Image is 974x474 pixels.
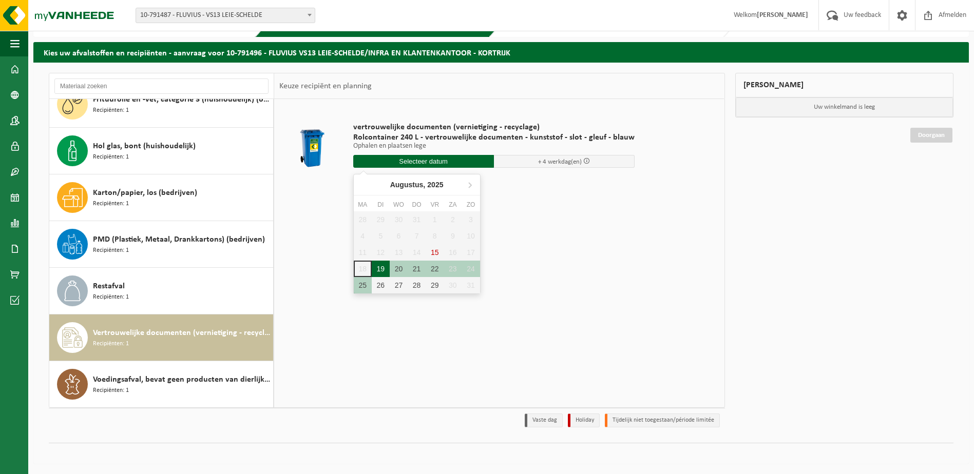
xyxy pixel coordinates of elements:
button: Voedingsafval, bevat geen producten van dierlijke oorsprong, onverpakt Recipiënten: 1 [49,361,274,407]
input: Selecteer datum [353,155,494,168]
span: Restafval [93,280,125,292]
input: Materiaal zoeken [54,78,269,94]
li: Vaste dag [525,413,563,427]
div: do [408,200,426,210]
div: 27 [390,277,408,293]
span: Recipiënten: 1 [93,199,129,209]
p: Uw winkelmand is leeg [736,97,953,117]
div: 22 [426,261,444,277]
div: zo [462,200,480,210]
i: 2025 [427,181,443,188]
li: Holiday [568,413,600,427]
div: 25 [354,277,372,293]
span: Voedingsafval, bevat geen producten van dierlijke oorsprong, onverpakt [93,373,271,386]
button: Karton/papier, los (bedrijven) Recipiënten: 1 [49,174,274,221]
div: 29 [426,277,444,293]
p: Ophalen en plaatsen lege [353,143,635,150]
div: wo [390,200,408,210]
div: Augustus, [386,176,448,193]
button: Restafval Recipiënten: 1 [49,268,274,314]
div: 21 [408,261,426,277]
button: Frituurolie en -vet, categorie 3 (huishoudelijk) (ongeschikt voor vergisting) Recipiënten: 1 [49,81,274,128]
div: di [372,200,390,210]
span: Vertrouwelijke documenten (vernietiging - recyclage) [93,327,271,339]
span: Recipiënten: 1 [93,339,129,349]
button: Hol glas, bont (huishoudelijk) Recipiënten: 1 [49,128,274,174]
span: Rolcontainer 240 L - vertrouwelijke documenten - kunststof - slot - gleuf - blauw [353,132,635,143]
button: PMD (Plastiek, Metaal, Drankkartons) (bedrijven) Recipiënten: 1 [49,221,274,268]
div: [PERSON_NAME] [735,73,954,97]
span: + 4 werkdag(en) [538,159,582,165]
span: Recipiënten: 1 [93,246,129,255]
span: PMD (Plastiek, Metaal, Drankkartons) (bedrijven) [93,233,265,246]
div: Keuze recipiënt en planning [274,73,377,99]
li: Tijdelijk niet toegestaan/période limitée [605,413,720,427]
span: Recipiënten: 1 [93,386,129,396]
div: 19 [372,261,390,277]
div: 20 [390,261,408,277]
span: Recipiënten: 1 [93,106,129,115]
span: Hol glas, bont (huishoudelijk) [93,140,196,152]
a: Doorgaan [910,128,952,143]
span: Frituurolie en -vet, categorie 3 (huishoudelijk) (ongeschikt voor vergisting) [93,93,271,106]
span: Recipiënten: 1 [93,152,129,162]
span: Recipiënten: 1 [93,292,129,302]
div: za [444,200,462,210]
strong: [PERSON_NAME] [757,11,808,19]
h2: Kies uw afvalstoffen en recipiënten - aanvraag voor 10-791496 - FLUVIUS VS13 LEIE-SCHELDE/INFRA E... [33,42,969,62]
div: vr [426,200,444,210]
span: vertrouwelijke documenten (vernietiging - recyclage) [353,122,635,132]
div: 28 [408,277,426,293]
button: Vertrouwelijke documenten (vernietiging - recyclage) Recipiënten: 1 [49,314,274,361]
div: ma [354,200,372,210]
div: 26 [372,277,390,293]
span: 10-791487 - FLUVIUS - VS13 LEIE-SCHELDE [136,8,315,23]
span: Karton/papier, los (bedrijven) [93,187,197,199]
